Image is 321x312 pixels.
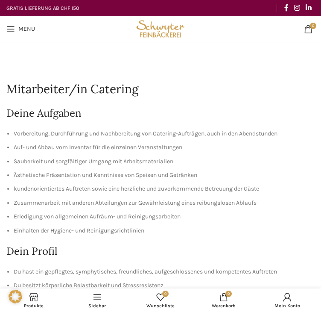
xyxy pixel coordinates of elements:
[14,143,315,152] li: Auf- und Abbau vom Inventar für die einzelnen Veranstaltungen
[70,303,124,309] span: Sidebar
[162,291,169,297] span: 0
[260,303,315,309] span: Mein Konto
[133,303,188,309] span: Wunschliste
[225,291,232,297] span: 0
[6,303,61,309] span: Produkte
[6,244,315,259] h2: Dein Profil
[6,81,315,97] h1: Mitarbeiter/in Catering
[14,157,315,166] li: Sauberkeit und sorgfältiger Umgang mit Arbeitsmaterialien
[65,291,128,310] a: Sidebar
[14,267,315,277] li: Du hast ein gepflegtes, symphytisches, freundliches, aufgeschlossenes und kompetentes Auftreten
[6,106,315,121] h2: Deine Aufgaben
[192,291,255,310] a: 0 Warenkorb
[18,26,35,32] span: Menu
[303,1,315,15] a: Linkedin social link
[14,184,315,194] li: kundenorientiertes Auftreten sowie eine herzliche und zuvorkommende Betreuung der Gäste
[14,212,315,221] li: Erledigung von allgemeinen Aufräum- und Reinigungsarbeiten
[2,21,39,38] a: Open mobile menu
[14,129,315,138] li: Vorbereitung, Durchführung und Nachbereitung von Catering-Aufträgen, auch in den Abendstunden
[192,291,255,310] div: My cart
[14,171,315,180] li: Ästhetische Präsentation und Kenntnisse von Speisen und Getränken
[256,291,319,310] a: Mein Konto
[129,291,192,310] a: 0 Wunschliste
[14,226,315,235] li: Einhalten der Hygiene- und Reinigungsrichtlinien
[291,1,303,15] a: Instagram social link
[300,21,317,38] a: 0
[310,23,316,29] span: 0
[134,25,187,32] a: Site logo
[14,281,315,290] li: Du besitzt körperliche Belastbarkeit und Stressresistenz
[2,291,65,310] a: Produkte
[14,198,315,208] li: Zusammenarbeit mit anderen Abteilungen zur Gewährleistung eines reibungslosen Ablaufs
[281,1,291,15] a: Facebook social link
[134,16,187,42] img: Bäckerei Schwyter
[196,303,251,309] span: Warenkorb
[6,5,79,11] strong: GRATIS LIEFERUNG AB CHF 150
[129,291,192,310] div: Meine Wunschliste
